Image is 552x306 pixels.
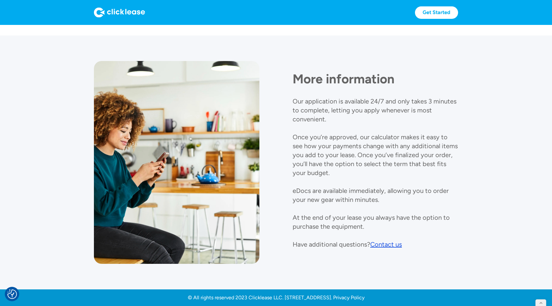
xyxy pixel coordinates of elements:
[94,7,145,18] img: Logo
[188,295,364,301] a: © All rights reserved 2023 Clicklease LLC. [STREET_ADDRESS]. Privacy Policy
[293,97,458,248] p: Our application is available 24/7 and only takes 3 minutes to complete, letting you apply wheneve...
[7,289,17,299] button: Consent Preferences
[370,240,402,249] a: Contact us
[293,71,458,87] h1: More information
[415,6,458,19] a: Get Started
[370,241,402,248] div: Contact us
[7,289,17,299] img: Revisit consent button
